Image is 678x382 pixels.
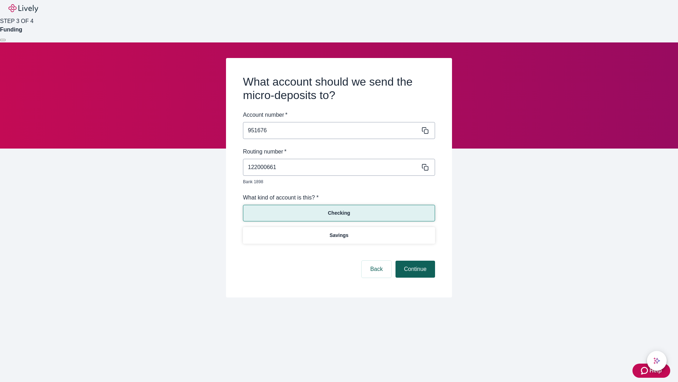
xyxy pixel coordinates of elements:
[422,164,429,171] svg: Copy to clipboard
[653,357,660,364] svg: Lively AI Assistant
[243,227,435,244] button: Savings
[328,209,350,217] p: Checking
[243,179,430,185] p: Bank 1898
[243,111,287,119] label: Account number
[649,366,662,375] span: Help
[329,232,349,239] p: Savings
[243,193,319,202] label: What kind of account is this? *
[362,261,391,278] button: Back
[243,75,435,102] h2: What account should we send the micro-deposits to?
[243,147,286,156] label: Routing number
[641,366,649,375] svg: Zendesk support icon
[632,364,670,378] button: Zendesk support iconHelp
[422,127,429,134] svg: Copy to clipboard
[420,126,430,135] button: Copy message content to clipboard
[395,261,435,278] button: Continue
[8,4,38,13] img: Lively
[647,351,667,371] button: chat
[420,162,430,172] button: Copy message content to clipboard
[243,205,435,221] button: Checking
